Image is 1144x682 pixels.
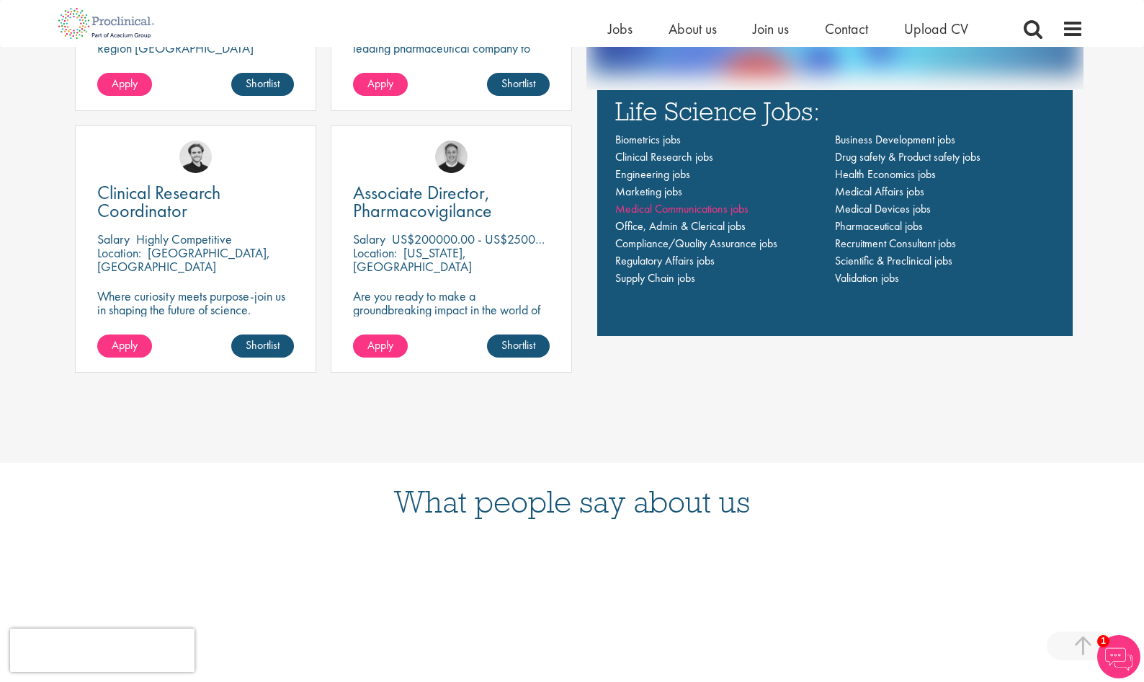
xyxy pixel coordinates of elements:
[615,167,690,182] a: Engineering jobs
[353,184,550,220] a: Associate Director, Pharmacovigilance
[231,73,294,96] a: Shortlist
[608,19,633,38] a: Jobs
[835,201,931,216] a: Medical Devices jobs
[179,141,212,173] img: Nico Kohlwes
[835,270,899,285] a: Validation jobs
[835,149,980,164] a: Drug safety & Product safety jobs
[97,73,152,96] a: Apply
[615,131,1055,287] nav: Main navigation
[615,149,713,164] a: Clinical Research jobs
[487,335,550,358] a: Shortlist
[835,253,952,268] a: Scientific & Preclinical jobs
[136,231,232,247] p: Highly Competitive
[615,132,681,147] a: Biometrics jobs
[353,289,550,358] p: Are you ready to make a groundbreaking impact in the world of biotechnology? Join a growing compa...
[112,76,138,91] span: Apply
[97,335,152,358] a: Apply
[97,244,270,275] p: [GEOGRAPHIC_DATA], [GEOGRAPHIC_DATA]
[353,335,408,358] a: Apply
[97,289,294,316] p: Where curiosity meets purpose-join us in shaping the future of science.
[825,19,868,38] a: Contact
[367,337,393,353] span: Apply
[835,132,955,147] a: Business Development jobs
[1097,635,1140,678] img: Chatbot
[97,180,220,223] span: Clinical Research Coordinator
[615,201,748,216] a: Medical Communications jobs
[50,546,1094,647] iframe: Customer reviews powered by Trustpilot
[367,76,393,91] span: Apply
[97,184,294,220] a: Clinical Research Coordinator
[615,97,1055,124] h3: Life Science Jobs:
[904,19,968,38] a: Upload CV
[97,244,141,261] span: Location:
[835,167,936,182] a: Health Economics jobs
[353,244,397,261] span: Location:
[353,180,492,223] span: Associate Director, Pharmacovigilance
[231,335,294,358] a: Shortlist
[97,231,130,247] span: Salary
[353,73,408,96] a: Apply
[615,253,715,268] a: Regulatory Affairs jobs
[435,141,468,173] img: Bo Forsen
[835,218,923,234] a: Pharmaceutical jobs
[112,337,138,353] span: Apply
[615,236,777,251] a: Compliance/Quality Assurance jobs
[669,19,717,38] a: About us
[835,184,924,199] a: Medical Affairs jobs
[1097,635,1109,647] span: 1
[392,231,622,247] p: US$200000.00 - US$250000.00 per annum
[615,270,695,285] a: Supply Chain jobs
[835,236,956,251] a: Recruitment Consultant jobs
[353,231,385,247] span: Salary
[10,629,195,672] iframe: reCAPTCHA
[615,184,682,199] a: Marketing jobs
[353,244,472,275] p: [US_STATE], [GEOGRAPHIC_DATA]
[487,73,550,96] a: Shortlist
[615,218,746,234] a: Office, Admin & Clerical jobs
[753,19,789,38] a: Join us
